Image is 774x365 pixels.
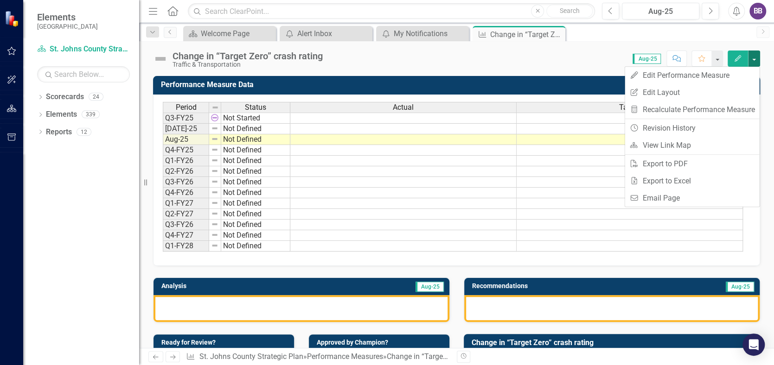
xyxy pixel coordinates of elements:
[221,220,290,230] td: Not Defined
[199,352,303,361] a: St. Johns County Strategic Plan
[46,92,84,102] a: Scorecards
[221,241,290,252] td: Not Defined
[742,334,765,356] div: Open Intercom Messenger
[625,172,759,189] a: Export to Excel
[82,111,100,119] div: 339
[625,189,759,207] a: Email Page
[625,84,759,101] a: Edit Layout
[163,124,209,134] td: [DATE]-25
[625,67,759,84] a: Edit Performance Measure
[163,188,209,198] td: Q4-FY26
[622,3,699,19] button: Aug-25
[176,103,197,112] span: Period
[221,124,290,134] td: Not Defined
[211,231,218,239] img: 8DAGhfEEPCf229AAAAAElFTkSuQmCC
[307,352,383,361] a: Performance Measures
[211,125,218,132] img: 8DAGhfEEPCf229AAAAAElFTkSuQmCC
[490,29,563,40] div: Change in “Target Zero” crash rating
[161,81,755,89] h3: Performance Measure Data
[211,114,218,121] img: YwCoPmhBfTUHWhYOt0SBnpui7eSy2rchle+gBbUcaFVwuFXW3+UX7QYZYvPsz0Ojj49Q0goOtwYFertF23vanute96QFNR6uk...
[211,104,219,111] img: 8DAGhfEEPCf229AAAAAElFTkSuQmCC
[37,44,130,55] a: St. Johns County Strategic Plan
[186,352,449,362] div: » »
[625,120,759,137] a: Revision History
[153,51,168,66] img: Not Defined
[625,6,696,17] div: Aug-25
[378,28,467,39] a: My Notifications
[163,230,209,241] td: Q4-FY27
[89,93,103,101] div: 24
[163,209,209,220] td: Q2-FY27
[625,137,759,154] a: View Link Map
[472,283,658,289] h3: Recommendations
[37,12,98,23] span: Elements
[46,109,77,120] a: Elements
[221,166,290,177] td: Not Defined
[163,198,209,209] td: Q1-FY27
[161,283,292,289] h3: Analysis
[211,220,218,228] img: 8DAGhfEEPCf229AAAAAElFTkSuQmCC
[393,103,414,112] span: Actual
[387,352,505,361] div: Change in “Target Zero” crash rating
[221,134,290,145] td: Not Defined
[221,188,290,198] td: Not Defined
[163,156,209,166] td: Q1-FY26
[625,155,759,172] a: Export to PDF
[633,54,661,64] span: Aug-25
[163,220,209,230] td: Q3-FY26
[546,5,593,18] button: Search
[317,339,445,346] h3: Approved by Champion?
[37,23,98,30] small: [GEOGRAPHIC_DATA]
[221,145,290,156] td: Not Defined
[163,241,209,252] td: Q1-FY28
[749,3,766,19] button: BB
[211,242,218,249] img: 8DAGhfEEPCf229AAAAAElFTkSuQmCC
[211,189,218,196] img: 8DAGhfEEPCf229AAAAAElFTkSuQmCC
[211,178,218,185] img: 8DAGhfEEPCf229AAAAAElFTkSuQmCC
[211,146,218,153] img: 8DAGhfEEPCf229AAAAAElFTkSuQmCC
[726,282,754,292] span: Aug-25
[161,339,289,346] h3: Ready for Review?
[221,113,290,124] td: Not Started
[221,230,290,241] td: Not Defined
[560,7,580,14] span: Search
[211,199,218,207] img: 8DAGhfEEPCf229AAAAAElFTkSuQmCC
[221,209,290,220] td: Not Defined
[173,61,323,68] div: Traffic & Transportation
[201,28,274,39] div: Welcome Page
[625,101,759,118] a: Recalculate Performance Measure
[46,127,72,138] a: Reports
[37,66,130,82] input: Search Below...
[163,177,209,188] td: Q3-FY26
[394,28,467,39] div: My Notifications
[163,134,209,145] td: Aug-25
[221,198,290,209] td: Not Defined
[245,103,266,112] span: Status
[221,177,290,188] td: Not Defined
[211,167,218,175] img: 8DAGhfEEPCf229AAAAAElFTkSuQmCC
[77,128,91,136] div: 12
[297,28,370,39] div: Alert Inbox
[163,113,209,124] td: Q3-FY25
[282,28,370,39] a: Alert Inbox
[186,28,274,39] a: Welcome Page
[163,145,209,156] td: Q4-FY25
[211,135,218,143] img: 8DAGhfEEPCf229AAAAAElFTkSuQmCC
[173,51,323,61] div: Change in “Target Zero” crash rating
[5,10,21,26] img: ClearPoint Strategy
[416,282,444,292] span: Aug-25
[472,339,756,347] h3: Change in “Target Zero” crash rating
[221,156,290,166] td: Not Defined
[211,157,218,164] img: 8DAGhfEEPCf229AAAAAElFTkSuQmCC
[211,210,218,217] img: 8DAGhfEEPCf229AAAAAElFTkSuQmCC
[619,103,640,112] span: Target
[188,3,595,19] input: Search ClearPoint...
[163,166,209,177] td: Q2-FY26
